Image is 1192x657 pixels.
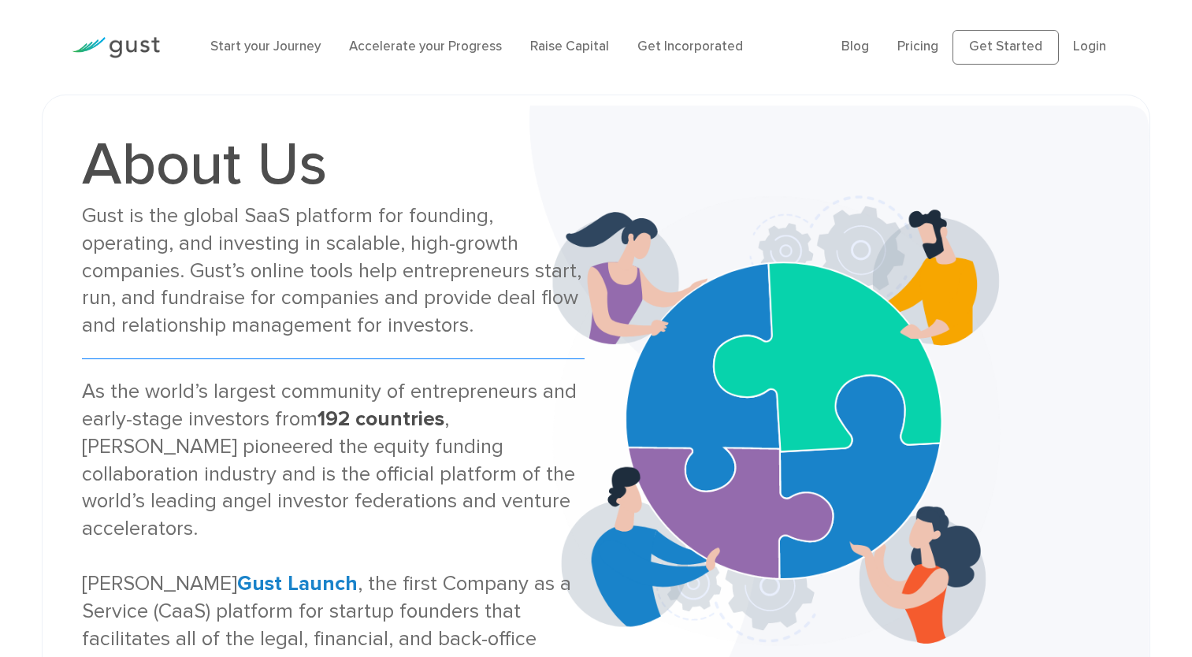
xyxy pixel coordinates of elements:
[952,30,1059,65] a: Get Started
[82,202,585,340] div: Gust is the global SaaS platform for founding, operating, and investing in scalable, high-growth ...
[897,39,938,54] a: Pricing
[82,135,585,195] h1: About Us
[637,39,743,54] a: Get Incorporated
[349,39,502,54] a: Accelerate your Progress
[317,406,444,431] strong: 192 countries
[1073,39,1106,54] a: Login
[530,39,609,54] a: Raise Capital
[72,37,160,58] img: Gust Logo
[841,39,869,54] a: Blog
[237,571,358,596] a: Gust Launch
[210,39,321,54] a: Start your Journey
